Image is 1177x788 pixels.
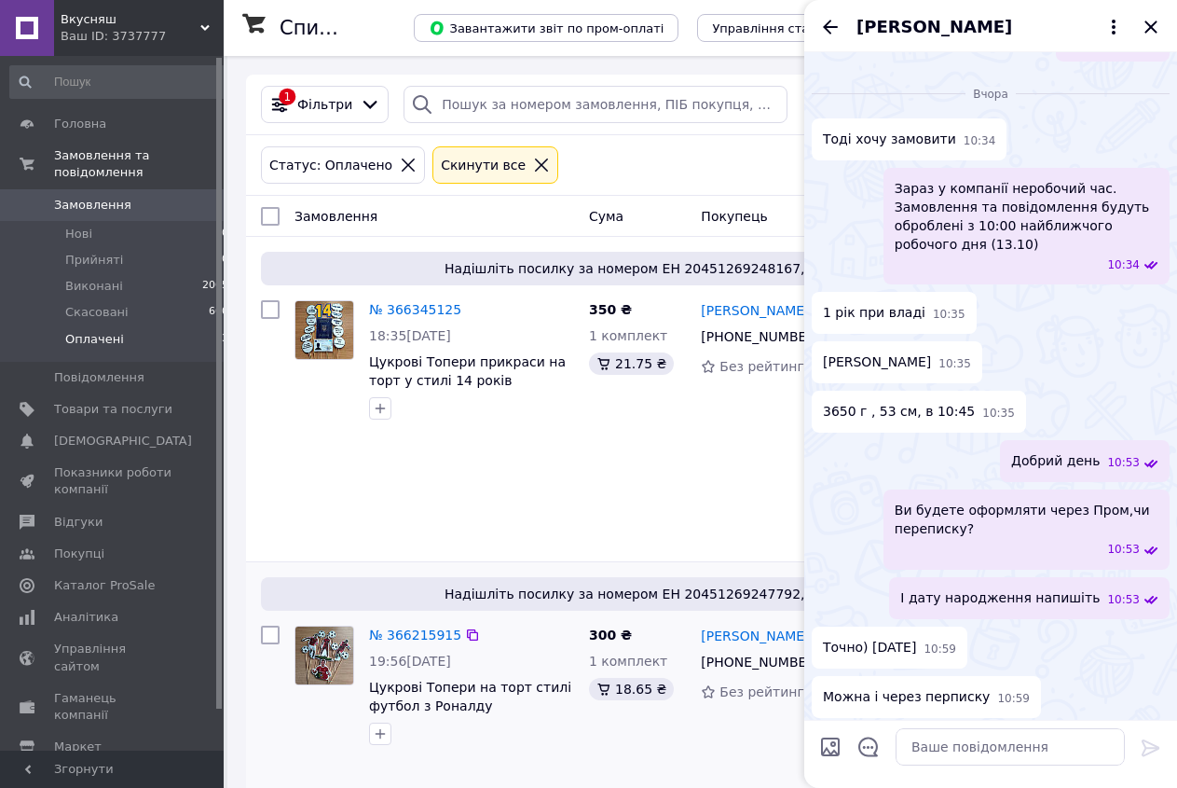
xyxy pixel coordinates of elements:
[54,433,192,449] span: [DEMOGRAPHIC_DATA]
[54,401,172,418] span: Товари та послуги
[997,691,1030,707] span: 10:59 11.10.2025
[369,628,461,643] a: № 366215915
[719,359,812,374] span: Без рейтингу
[924,642,956,657] span: 10:59 11.10.2025
[589,678,674,700] div: 18.65 ₴
[1107,455,1140,471] span: 10:53 11.10.2025
[54,147,224,181] span: Замовлення та повідомлення
[65,252,123,269] span: Прийняті
[54,641,172,674] span: Управління сайтом
[589,628,632,643] span: 300 ₴
[823,638,916,657] span: Точно) [DATE]
[823,130,956,149] span: Тоді хочу замовити
[54,546,104,562] span: Покупці
[933,307,965,323] span: 10:35 11.10.2025
[369,328,451,343] span: 18:35[DATE]
[719,684,812,699] span: Без рейтингу
[1107,592,1140,608] span: 10:53 11.10.2025
[697,649,821,675] div: [PHONE_NUMBER]
[1107,542,1140,558] span: 10:53 11.10.2025
[938,356,971,372] span: 10:35 11.10.2025
[222,252,228,269] span: 0
[965,87,1016,103] span: Вчора
[54,690,172,724] span: Гаманець компанії
[712,21,855,35] span: Управління статусами
[369,680,571,713] a: Цукрові Топери на торт стилі футбол з Роналду
[54,116,106,132] span: Головна
[856,15,1012,39] span: [PERSON_NAME]
[982,406,1015,422] span: 10:35 11.10.2025
[589,209,623,224] span: Cума
[414,14,678,42] button: Завантажити звіт по пром-оплаті
[1011,451,1100,471] span: Добрий день
[295,301,353,359] img: Фото товару
[369,354,566,388] a: Цукрові Топери прикраси на торт у стилі 14 років
[268,259,1136,278] span: Надішліть посилку за номером ЕН 20451269248167, щоб отримати оплату
[823,303,925,323] span: 1 рік при владі
[819,16,842,38] button: Назад
[202,278,228,295] span: 2005
[429,20,664,36] span: Завантажити звіт по пром-оплаті
[856,735,881,759] button: Відкрити шаблони відповідей
[812,84,1170,103] div: 11.10.2025
[697,14,869,42] button: Управління статусами
[61,11,200,28] span: Вкусняш
[823,402,975,422] span: 3650 г , 53 см, в 10:45
[1107,257,1140,273] span: 10:34 11.10.2025
[701,209,767,224] span: Покупець
[54,197,131,214] span: Замовлення
[589,353,674,375] div: 21.75 ₴
[266,155,396,175] div: Статус: Оплачено
[964,133,996,149] span: 10:34 11.10.2025
[369,302,461,317] a: № 366345125
[222,226,228,242] span: 0
[900,588,1100,608] span: І дату народження напишіть
[54,739,102,755] span: Маркет
[589,328,667,343] span: 1 комплект
[280,17,469,39] h1: Список замовлень
[65,331,124,348] span: Оплачені
[437,155,529,175] div: Cкинути все
[589,302,632,317] span: 350 ₴
[295,627,353,684] img: Фото товару
[895,179,1158,254] span: Зараз у компанії неробочий час. Замовлення та повідомлення будуть оброблені з 10:00 найближчого р...
[589,654,667,669] span: 1 комплект
[369,654,451,669] span: 19:56[DATE]
[404,86,787,123] input: Пошук за номером замовлення, ПІБ покупця, номером телефону, Email, номером накладної
[895,501,1158,538] span: Ви будете оформляти через Пром,чи переписку?
[294,626,354,685] a: Фото товару
[823,687,990,707] span: Можна і через перписку
[9,65,230,99] input: Пошук
[54,577,155,594] span: Каталог ProSale
[54,464,172,498] span: Показники роботи компанії
[701,627,809,645] a: [PERSON_NAME]
[268,585,1136,603] span: Надішліть посилку за номером ЕН 20451269247792, щоб отримати оплату
[54,369,144,386] span: Повідомлення
[823,353,931,372] span: [PERSON_NAME]
[697,324,821,350] div: [PHONE_NUMBER]
[65,226,92,242] span: Нові
[701,301,809,320] a: [PERSON_NAME]
[61,28,224,45] div: Ваш ID: 3737777
[222,331,228,348] span: 3
[856,15,1125,39] button: [PERSON_NAME]
[54,514,103,531] span: Відгуки
[294,209,377,224] span: Замовлення
[65,278,123,295] span: Виконані
[1140,16,1162,38] button: Закрити
[65,304,129,321] span: Скасовані
[294,300,354,360] a: Фото товару
[297,95,352,114] span: Фільтри
[54,609,118,626] span: Аналітика
[209,304,228,321] span: 600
